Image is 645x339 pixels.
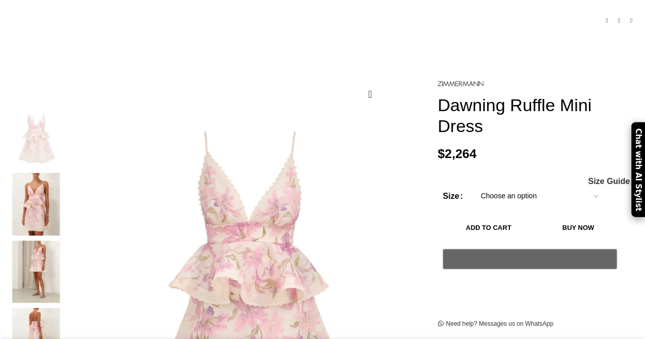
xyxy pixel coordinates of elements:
[443,190,462,203] label: Size
[437,147,476,161] bdi: 2,264
[5,106,67,168] img: Zimmermann dress
[588,177,630,186] span: Size Guide
[539,217,617,239] button: Buy now
[437,320,553,328] a: Need help? Messages us on WhatsApp
[5,173,67,235] img: Zimmermann dresses
[625,14,637,27] a: Next product
[443,249,617,269] button: Pay with GPay
[437,95,637,137] h1: Dawning Ruffle Mini Dress
[441,275,619,299] iframe: Secure express checkout frame
[437,81,483,87] img: Zimmermann
[587,177,630,186] a: Size Guide
[443,217,534,239] button: Add to cart
[601,14,613,27] a: Previous product
[5,241,67,303] img: Zimmermann dress
[437,147,445,161] span: $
